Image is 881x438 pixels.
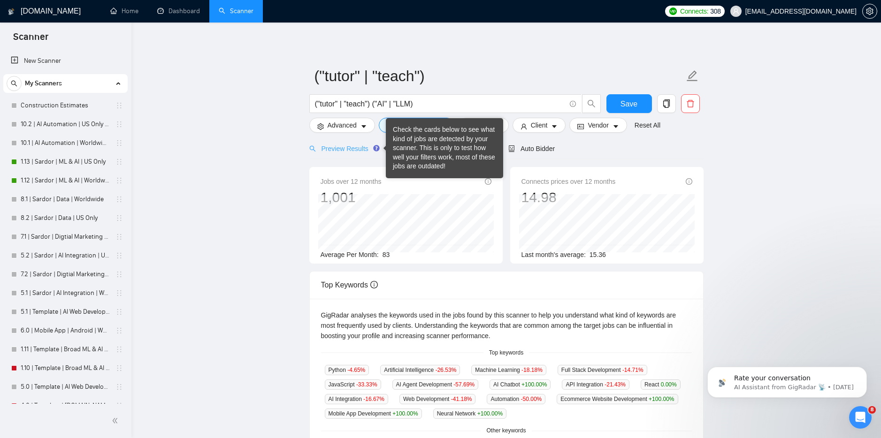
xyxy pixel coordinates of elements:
[582,99,600,108] span: search
[115,214,123,222] span: holder
[686,178,692,185] span: info-circle
[531,120,548,130] span: Client
[115,364,123,372] span: holder
[315,98,566,110] input: Search Freelance Jobs...
[621,98,637,110] span: Save
[590,251,606,258] span: 15.36
[521,251,586,258] span: Last month's average:
[380,365,460,375] span: Artificial Intelligence
[557,394,678,404] span: Ecommerce Website Development
[577,123,584,130] span: idcard
[219,7,253,15] a: searchScanner
[21,359,110,378] a: 1.10 | Template | Broad ML & AI | Worldwide
[21,246,110,265] a: 5.2 | Sardor | AI Integration | US Only
[21,152,110,171] a: 1.13 | Sardor | ML & AI | US Only
[453,381,475,388] span: -57.69 %
[21,378,110,396] a: 5.0 | Template | AI Web Development | [GEOGRAPHIC_DATA] Only
[471,365,546,375] span: Machine Learning
[849,406,872,429] iframe: Intercom live chat
[21,302,110,321] a: 5.1 | Template | AI Web Developer | Worldwide
[115,271,123,278] span: holder
[680,6,708,16] span: Connects:
[508,145,515,152] span: robot
[11,52,120,70] a: New Scanner
[325,394,388,404] span: AI Integration
[508,145,555,152] span: Auto Bidder
[513,118,566,133] button: userClientcaret-down
[21,209,110,227] a: 8.2 | Sardor | Data | US Only
[641,379,681,390] span: React
[115,346,123,353] span: holder
[868,406,876,414] span: 8
[321,189,382,206] div: 1,001
[521,381,547,388] span: +100.00 %
[317,123,324,130] span: setting
[115,139,123,147] span: holder
[682,99,699,108] span: delete
[347,367,365,373] span: -4.65 %
[477,410,503,417] span: +100.00 %
[570,101,576,107] span: info-circle
[393,125,496,171] div: Check the cards below to see what kind of jobs are detected by your scanner. This is only to test...
[21,284,110,302] a: 5.1 | Sardor | AI Integration | Worldwide
[490,379,551,390] span: AI Chatbot
[658,99,675,108] span: copy
[521,123,527,130] span: user
[613,123,619,130] span: caret-down
[115,177,123,184] span: holder
[309,145,377,152] span: Preview Results
[551,123,558,130] span: caret-down
[325,379,381,390] span: JavaScript
[681,94,700,113] button: delete
[521,189,616,206] div: 14.98
[21,321,110,340] a: 6.0 | Mobile App | Android | Worldwide
[582,94,601,113] button: search
[669,8,677,15] img: upwork-logo.png
[115,327,123,334] span: holder
[21,134,110,152] a: 10.1 | AI Automation | Worldwide | Simple Sardor
[21,115,110,134] a: 10.2 | AI Automation | US Only | Simple Sardor
[309,145,316,152] span: search
[3,52,128,70] li: New Scanner
[363,396,384,402] span: -16.67 %
[383,251,390,258] span: 83
[7,76,22,91] button: search
[562,379,629,390] span: API Integration
[392,410,418,417] span: +100.00 %
[112,416,121,425] span: double-left
[321,251,379,258] span: Average Per Month:
[521,367,543,373] span: -18.18 %
[372,144,381,152] div: Tooltip anchor
[115,383,123,391] span: holder
[370,281,378,288] span: info-circle
[115,102,123,109] span: holder
[558,365,647,375] span: Full Stack Development
[21,96,110,115] a: Construction Estimates
[115,289,123,297] span: holder
[622,367,644,373] span: -14.71 %
[481,426,531,435] span: Other keywords
[115,158,123,166] span: holder
[862,4,877,19] button: setting
[863,8,877,15] span: setting
[433,408,506,419] span: Neural Network
[521,396,542,402] span: -50.00 %
[485,178,491,185] span: info-circle
[115,196,123,203] span: holder
[649,396,674,402] span: +100.00 %
[321,272,692,298] div: Top Keywords
[21,190,110,209] a: 8.1 | Sardor | Data | Worldwide
[487,394,545,404] span: Automation
[483,348,529,357] span: Top keywords
[661,381,677,388] span: 0.00 %
[733,8,739,15] span: user
[436,367,457,373] span: -26.53 %
[392,379,478,390] span: AI Agent Development
[605,381,626,388] span: -21.43 %
[321,310,692,341] div: GigRadar analyses the keywords used in the jobs found by this scanner to help you understand what...
[8,4,15,19] img: logo
[360,123,367,130] span: caret-down
[110,7,138,15] a: homeHome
